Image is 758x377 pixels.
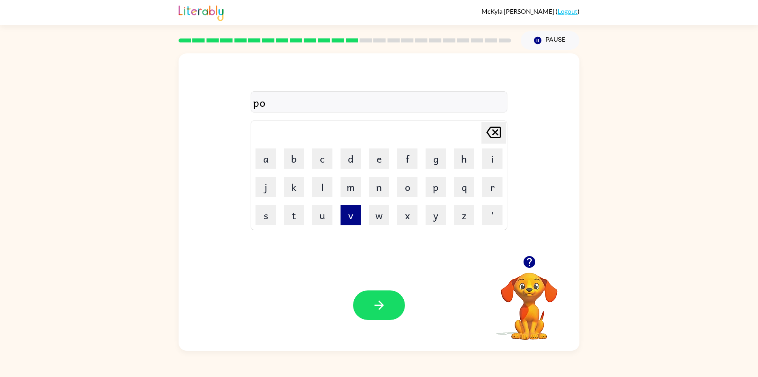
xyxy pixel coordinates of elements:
[256,205,276,225] button: s
[312,177,332,197] button: l
[454,205,474,225] button: z
[369,205,389,225] button: w
[426,148,446,169] button: g
[284,177,304,197] button: k
[481,7,556,15] span: McKyla [PERSON_NAME]
[256,148,276,169] button: a
[369,177,389,197] button: n
[397,205,417,225] button: x
[284,148,304,169] button: b
[369,148,389,169] button: e
[397,177,417,197] button: o
[558,7,577,15] a: Logout
[426,205,446,225] button: y
[341,177,361,197] button: m
[341,205,361,225] button: v
[397,148,417,169] button: f
[482,177,502,197] button: r
[256,177,276,197] button: j
[489,260,570,341] video: Your browser must support playing .mp4 files to use Literably. Please try using another browser.
[426,177,446,197] button: p
[482,205,502,225] button: '
[481,7,579,15] div: ( )
[454,177,474,197] button: q
[482,148,502,169] button: i
[179,3,224,21] img: Literably
[454,148,474,169] button: h
[521,31,579,50] button: Pause
[253,94,505,111] div: po
[312,148,332,169] button: c
[341,148,361,169] button: d
[312,205,332,225] button: u
[284,205,304,225] button: t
